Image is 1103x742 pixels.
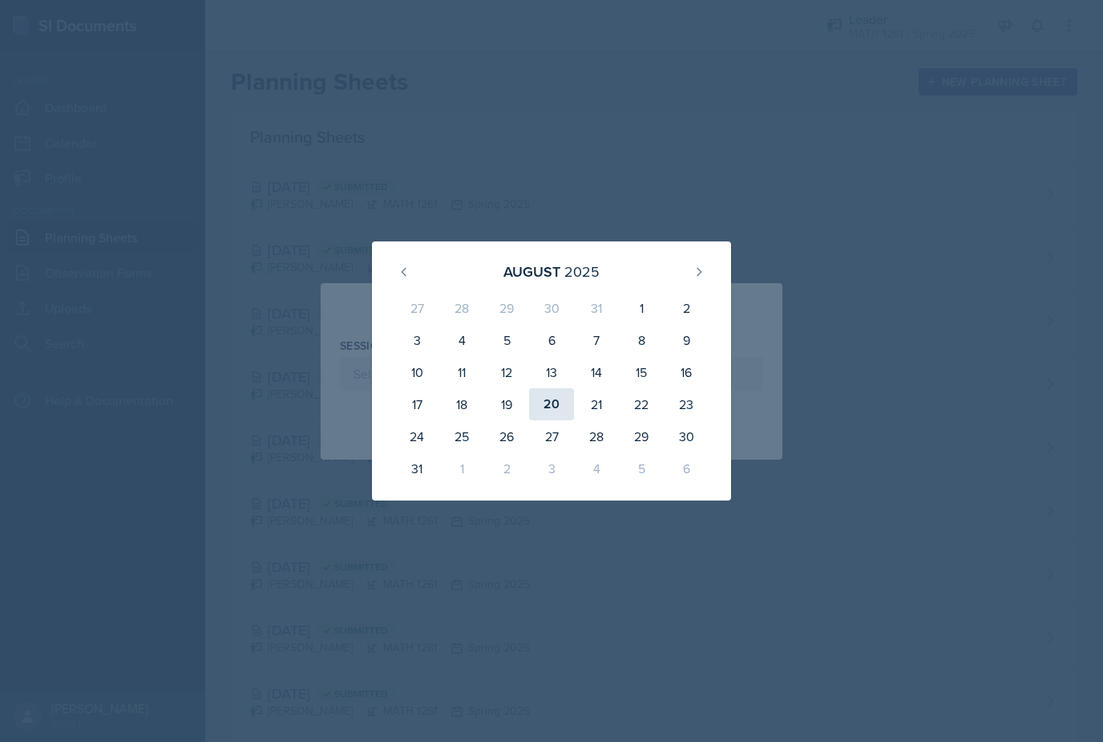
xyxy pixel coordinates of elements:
[439,452,484,485] div: 1
[484,356,529,388] div: 12
[439,388,484,420] div: 18
[664,388,709,420] div: 23
[529,452,574,485] div: 3
[619,420,664,452] div: 29
[484,388,529,420] div: 19
[619,292,664,324] div: 1
[394,388,439,420] div: 17
[484,420,529,452] div: 26
[503,261,560,282] div: August
[574,388,619,420] div: 21
[529,324,574,356] div: 6
[564,261,600,282] div: 2025
[439,356,484,388] div: 11
[484,324,529,356] div: 5
[529,356,574,388] div: 13
[619,452,664,485] div: 5
[574,292,619,324] div: 31
[439,292,484,324] div: 28
[664,420,709,452] div: 30
[574,452,619,485] div: 4
[484,452,529,485] div: 2
[664,452,709,485] div: 6
[394,420,439,452] div: 24
[574,324,619,356] div: 7
[394,324,439,356] div: 3
[664,292,709,324] div: 2
[529,292,574,324] div: 30
[394,356,439,388] div: 10
[619,388,664,420] div: 22
[484,292,529,324] div: 29
[439,420,484,452] div: 25
[394,452,439,485] div: 31
[619,356,664,388] div: 15
[439,324,484,356] div: 4
[529,420,574,452] div: 27
[394,292,439,324] div: 27
[574,356,619,388] div: 14
[664,324,709,356] div: 9
[664,356,709,388] div: 16
[619,324,664,356] div: 8
[529,388,574,420] div: 20
[574,420,619,452] div: 28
